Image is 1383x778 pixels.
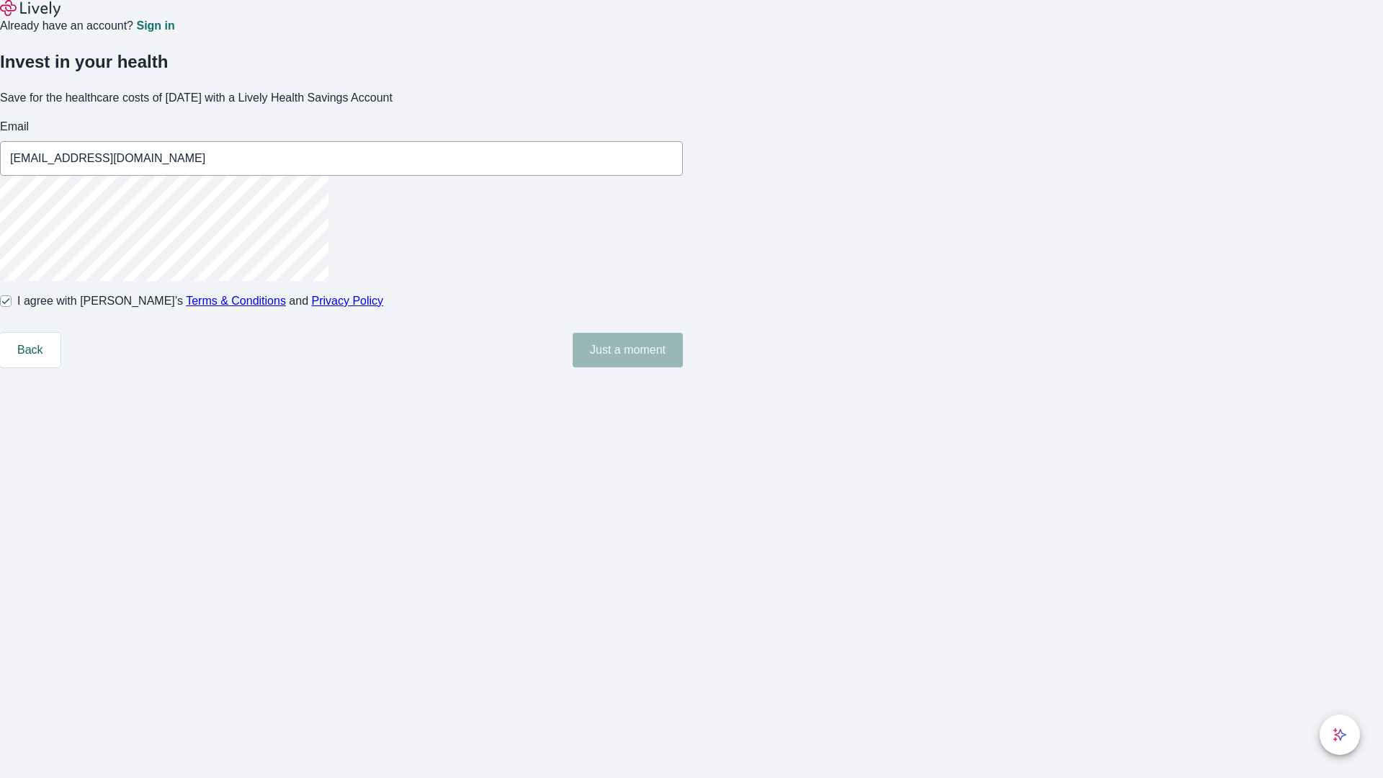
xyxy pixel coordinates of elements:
[186,295,286,307] a: Terms & Conditions
[312,295,384,307] a: Privacy Policy
[136,20,174,32] a: Sign in
[1320,715,1360,755] button: chat
[17,292,383,310] span: I agree with [PERSON_NAME]’s and
[1333,728,1347,742] svg: Lively AI Assistant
